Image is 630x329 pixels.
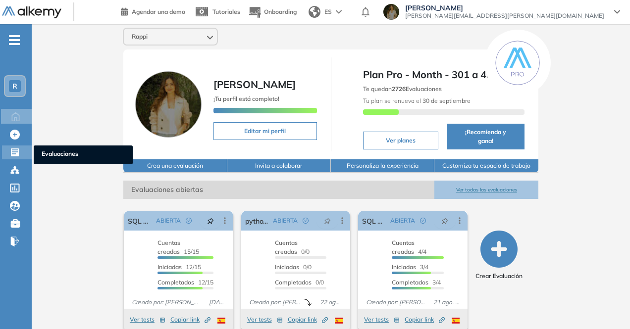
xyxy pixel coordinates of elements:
span: 3/4 [392,279,441,286]
img: world [309,6,320,18]
button: Copiar link [170,314,210,326]
span: [DATE] [205,298,229,307]
span: Iniciadas [157,263,182,271]
span: check-circle [303,218,309,224]
span: check-circle [420,218,426,224]
span: Crear Evaluación [475,272,523,281]
span: Creado por: [PERSON_NAME] [128,298,205,307]
span: ES [324,7,332,16]
button: Ver tests [364,314,400,326]
button: pushpin [200,213,221,229]
span: Copiar link [288,315,328,324]
span: 12/15 [157,279,213,286]
span: Iniciadas [275,263,299,271]
button: Crear Evaluación [475,231,523,281]
button: Customiza tu espacio de trabajo [434,159,538,173]
span: Tu plan se renueva el [363,97,471,104]
img: Logo [2,6,61,19]
span: Cuentas creadas [157,239,180,255]
span: Completados [157,279,194,286]
span: 15/15 [157,239,199,255]
span: Cuentas creadas [275,239,298,255]
button: Copiar link [405,314,445,326]
button: pushpin [434,213,456,229]
span: Tutoriales [212,8,240,15]
span: Copiar link [405,315,445,324]
span: Completados [275,279,312,286]
span: ABIERTA [390,216,415,225]
span: pushpin [324,217,331,225]
span: 22 ago. 2025 [316,298,346,307]
button: Crea una evaluación [123,159,227,173]
a: Agendar una demo [121,5,185,17]
span: R [12,82,17,90]
span: 4/4 [392,239,426,255]
span: Copiar link [170,315,210,324]
span: Onboarding [264,8,297,15]
button: Ver planes [363,132,438,149]
span: 12/15 [157,263,201,271]
img: ESP [217,318,225,324]
span: check-circle [186,218,192,224]
span: Evaluaciones abiertas [123,181,434,199]
button: pushpin [316,213,338,229]
span: 0/0 [275,263,312,271]
span: Creado por: [PERSON_NAME] [362,298,429,307]
span: 0/0 [275,279,324,286]
span: Cuentas creadas [392,239,415,255]
button: Copiar link [288,314,328,326]
span: Rappi [132,33,148,41]
span: 21 ago. 2025 [429,298,464,307]
img: Foto de perfil [135,71,202,138]
img: ESP [335,318,343,324]
a: SQL Turbo [362,211,386,231]
span: Plan Pro - Month - 301 a 400 [363,67,525,82]
span: 0/0 [275,239,310,255]
a: SQL Operations Analyst [128,211,152,231]
span: pushpin [441,217,448,225]
button: Ver tests [247,314,283,326]
b: 2726 [392,85,406,93]
i: - [9,39,20,41]
span: [PERSON_NAME][EMAIL_ADDRESS][PERSON_NAME][DOMAIN_NAME] [405,12,604,20]
img: arrow [336,10,342,14]
span: Creado por: [PERSON_NAME] [245,298,304,307]
span: Evaluaciones [42,149,125,160]
button: Onboarding [248,1,297,23]
span: ¡Tu perfil está completo! [213,95,279,102]
button: Editar mi perfil [213,122,316,140]
span: [PERSON_NAME] [213,78,296,91]
button: Ver tests [130,314,165,326]
span: [PERSON_NAME] [405,4,604,12]
span: 3/4 [392,263,428,271]
span: Completados [392,279,428,286]
span: Te quedan Evaluaciones [363,85,442,93]
span: pushpin [207,217,214,225]
img: ESP [452,318,460,324]
button: Invita a colaborar [227,159,331,173]
button: Ver todas las evaluaciones [434,181,538,199]
button: ¡Recomienda y gana! [447,124,525,149]
a: python support [245,211,269,231]
span: Agendar una demo [132,8,185,15]
b: 30 de septiembre [421,97,471,104]
button: Personaliza la experiencia [331,159,434,173]
span: ABIERTA [156,216,181,225]
span: Iniciadas [392,263,416,271]
span: ABIERTA [273,216,298,225]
